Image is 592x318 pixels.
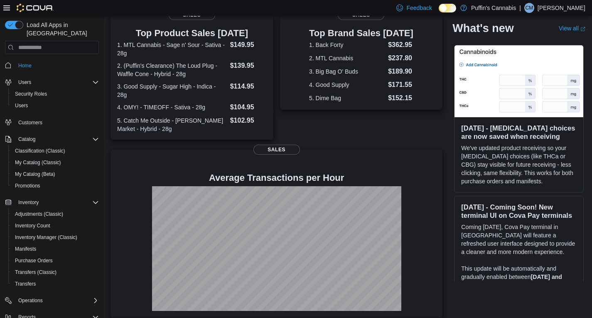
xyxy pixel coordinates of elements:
a: View allExternal link [559,25,585,32]
span: Adjustments (Classic) [12,209,99,219]
div: Curtis Muir [524,3,534,13]
a: Inventory Manager (Classic) [12,232,81,242]
span: My Catalog (Classic) [15,159,61,166]
dd: $139.95 [230,61,267,71]
dt: 1. MTL Cannabis - Sage n' Sour - Sativa - 28g [117,41,227,57]
span: Users [18,79,31,86]
span: CM [526,3,533,13]
span: My Catalog (Classic) [12,158,99,168]
a: Customers [15,118,46,128]
a: Home [15,61,35,71]
span: Inventory Count [12,221,99,231]
span: Promotions [12,181,99,191]
dt: 5. Catch Me Outside - [PERSON_NAME] Market - Hybrid - 28g [117,116,227,133]
span: Customers [15,117,99,128]
a: Purchase Orders [12,256,56,266]
span: Purchase Orders [15,257,53,264]
input: Dark Mode [439,4,456,12]
a: Manifests [12,244,39,254]
span: Inventory [18,199,39,206]
span: Sales [253,145,300,155]
span: Classification (Classic) [15,148,65,154]
h3: Top Product Sales [DATE] [117,28,267,38]
button: Manifests [8,243,102,255]
dt: 2. (Puffin's Clearance) The Loud Plug - Waffle Cone - Hybrid - 28g [117,62,227,78]
p: This update will be automatically and gradually enabled between , for all terminals operating on ... [461,264,577,314]
p: Coming [DATE], Cova Pay terminal in [GEOGRAPHIC_DATA] will feature a refreshed user interface des... [461,223,577,256]
dd: $152.15 [388,93,413,103]
span: My Catalog (Beta) [12,169,99,179]
a: Transfers [12,279,39,289]
dt: 3. Big Bag O' Buds [309,67,385,76]
button: My Catalog (Classic) [8,157,102,168]
span: Transfers [12,279,99,289]
span: Catalog [15,134,99,144]
span: Inventory [15,197,99,207]
button: Catalog [15,134,39,144]
h3: [DATE] - Coming Soon! New terminal UI on Cova Pay terminals [461,203,577,219]
a: My Catalog (Beta) [12,169,59,179]
button: Catalog [2,133,102,145]
button: Transfers (Classic) [8,266,102,278]
span: Purchase Orders [12,256,99,266]
dd: $189.90 [388,67,413,76]
dd: $171.55 [388,80,413,90]
button: Operations [2,295,102,306]
img: Cova [17,4,54,12]
span: Users [12,101,99,111]
h4: Average Transactions per Hour [117,173,436,183]
p: | [519,3,521,13]
span: Inventory Manager (Classic) [15,234,77,241]
span: Operations [15,296,99,306]
span: Catalog [18,136,35,143]
dd: $149.95 [230,40,267,50]
span: My Catalog (Beta) [15,171,55,177]
button: Inventory Manager (Classic) [8,232,102,243]
span: Transfers (Classic) [12,267,99,277]
span: Feedback [406,4,432,12]
svg: External link [580,26,585,31]
button: Users [15,77,34,87]
dt: 1. Back Forty [309,41,385,49]
a: My Catalog (Classic) [12,158,64,168]
dd: $237.80 [388,53,413,63]
dd: $104.95 [230,102,267,112]
a: Users [12,101,31,111]
button: My Catalog (Beta) [8,168,102,180]
button: Home [2,59,102,71]
a: Inventory Count [12,221,54,231]
p: We've updated product receiving so your [MEDICAL_DATA] choices (like THCa or CBG) stay visible fo... [461,144,577,185]
span: Inventory Count [15,222,50,229]
dt: 5. Dime Bag [309,94,385,102]
span: Security Roles [15,91,47,97]
dt: 2. MTL Cannabis [309,54,385,62]
span: Manifests [12,244,99,254]
a: Transfers (Classic) [12,267,60,277]
button: Users [8,100,102,111]
span: Home [18,62,32,69]
button: Transfers [8,278,102,290]
a: Security Roles [12,89,50,99]
span: Operations [18,297,43,304]
span: Promotions [15,182,40,189]
p: Puffin's Cannabis [471,3,516,13]
button: Promotions [8,180,102,192]
a: Promotions [12,181,44,191]
a: Classification (Classic) [12,146,69,156]
span: Users [15,77,99,87]
span: Security Roles [12,89,99,99]
button: Adjustments (Classic) [8,208,102,220]
span: Transfers [15,281,36,287]
button: Security Roles [8,88,102,100]
button: Inventory [2,197,102,208]
h3: [DATE] - [MEDICAL_DATA] choices are now saved when receiving [461,124,577,141]
button: Classification (Classic) [8,145,102,157]
dt: 4. Good Supply [309,81,385,89]
span: Home [15,60,99,70]
button: Operations [15,296,46,306]
dd: $102.95 [230,116,267,126]
button: Users [2,76,102,88]
button: Inventory Count [8,220,102,232]
button: Inventory [15,197,42,207]
dt: 3. Good Supply - Sugar High - Indica - 28g [117,82,227,99]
